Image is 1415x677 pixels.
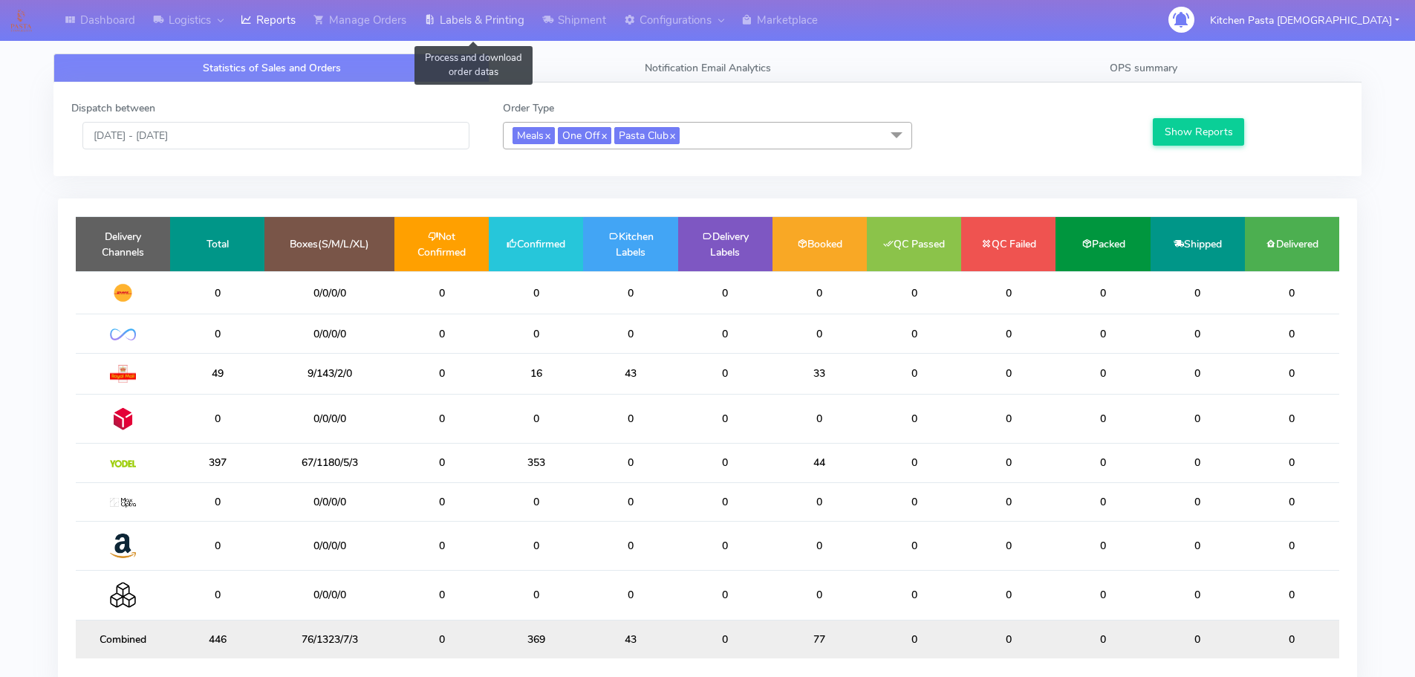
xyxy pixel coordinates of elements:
[583,482,677,521] td: 0
[1245,620,1339,658] td: 0
[1151,271,1245,314] td: 0
[1055,444,1150,482] td: 0
[110,365,136,383] img: Royal Mail
[544,127,550,143] a: x
[1151,217,1245,271] td: Shipped
[264,314,394,353] td: 0/0/0/0
[772,271,867,314] td: 0
[489,482,583,521] td: 0
[867,482,961,521] td: 0
[170,353,264,394] td: 49
[1055,353,1150,394] td: 0
[264,620,394,658] td: 76/1323/7/3
[110,283,136,302] img: DHL
[961,271,1055,314] td: 0
[961,620,1055,658] td: 0
[76,217,170,271] td: Delivery Channels
[170,571,264,620] td: 0
[394,620,489,658] td: 0
[489,217,583,271] td: Confirmed
[1055,482,1150,521] td: 0
[583,271,677,314] td: 0
[1151,314,1245,353] td: 0
[264,353,394,394] td: 9/143/2/0
[1151,521,1245,570] td: 0
[1151,571,1245,620] td: 0
[678,271,772,314] td: 0
[678,444,772,482] td: 0
[583,314,677,353] td: 0
[678,482,772,521] td: 0
[1055,571,1150,620] td: 0
[867,521,961,570] td: 0
[203,61,341,75] span: Statistics of Sales and Orders
[489,571,583,620] td: 0
[1245,482,1339,521] td: 0
[489,353,583,394] td: 16
[1245,314,1339,353] td: 0
[583,571,677,620] td: 0
[110,406,136,432] img: DPD
[772,444,867,482] td: 44
[867,217,961,271] td: QC Passed
[1151,394,1245,443] td: 0
[1055,620,1150,658] td: 0
[678,353,772,394] td: 0
[583,394,677,443] td: 0
[76,620,170,658] td: Combined
[867,620,961,658] td: 0
[678,620,772,658] td: 0
[170,521,264,570] td: 0
[489,271,583,314] td: 0
[489,314,583,353] td: 0
[170,217,264,271] td: Total
[961,571,1055,620] td: 0
[961,314,1055,353] td: 0
[1245,271,1339,314] td: 0
[583,353,677,394] td: 43
[669,127,675,143] a: x
[394,444,489,482] td: 0
[264,444,394,482] td: 67/1180/5/3
[1151,620,1245,658] td: 0
[645,61,771,75] span: Notification Email Analytics
[961,521,1055,570] td: 0
[110,328,136,341] img: OnFleet
[1153,118,1244,146] button: Show Reports
[1055,521,1150,570] td: 0
[772,571,867,620] td: 0
[1055,271,1150,314] td: 0
[583,444,677,482] td: 0
[170,394,264,443] td: 0
[110,533,136,559] img: Amazon
[110,498,136,508] img: MaxOptra
[170,271,264,314] td: 0
[678,571,772,620] td: 0
[1199,5,1411,36] button: Kitchen Pasta [DEMOGRAPHIC_DATA]
[1110,61,1177,75] span: OPS summary
[170,482,264,521] td: 0
[558,127,611,144] span: One Off
[1055,217,1150,271] td: Packed
[678,394,772,443] td: 0
[961,217,1055,271] td: QC Failed
[867,394,961,443] td: 0
[961,444,1055,482] td: 0
[394,353,489,394] td: 0
[1245,217,1339,271] td: Delivered
[614,127,680,144] span: Pasta Club
[583,521,677,570] td: 0
[772,394,867,443] td: 0
[489,444,583,482] td: 353
[678,314,772,353] td: 0
[489,521,583,570] td: 0
[961,482,1055,521] td: 0
[264,571,394,620] td: 0/0/0/0
[583,620,677,658] td: 43
[772,521,867,570] td: 0
[170,314,264,353] td: 0
[772,620,867,658] td: 77
[394,394,489,443] td: 0
[678,521,772,570] td: 0
[1245,571,1339,620] td: 0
